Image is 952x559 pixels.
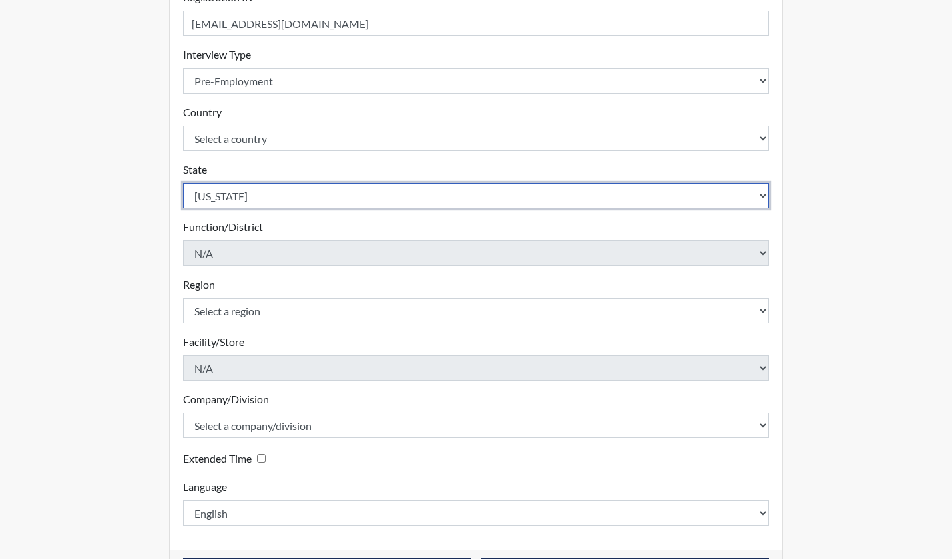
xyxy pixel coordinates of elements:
label: Country [183,104,222,120]
label: Region [183,276,215,293]
label: Function/District [183,219,263,235]
div: Checking this box will provide the interviewee with an accomodation of extra time to answer each ... [183,449,271,468]
label: Language [183,479,227,495]
input: Insert a Registration ID, which needs to be a unique alphanumeric value for each interviewee [183,11,769,36]
label: Interview Type [183,47,251,63]
label: Extended Time [183,451,252,467]
label: State [183,162,207,178]
label: Facility/Store [183,334,244,350]
label: Company/Division [183,391,269,407]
